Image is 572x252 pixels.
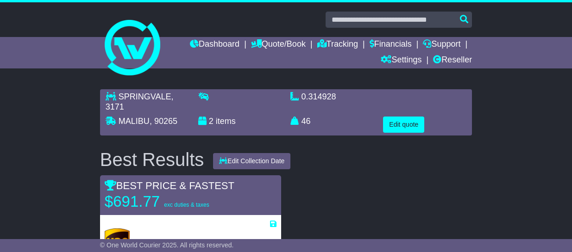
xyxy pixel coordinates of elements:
[381,53,421,68] a: Settings
[383,117,424,133] button: Edit quote
[213,153,290,169] button: Edit Collection Date
[423,37,460,53] a: Support
[317,37,358,53] a: Tracking
[119,117,150,126] span: MALIBU
[105,180,234,191] span: BEST PRICE & FASTEST
[251,37,306,53] a: Quote/Book
[164,202,209,208] span: exc duties & taxes
[105,192,220,211] p: $691.77
[433,53,472,68] a: Reseller
[209,117,214,126] span: 2
[95,149,209,170] div: Best Results
[150,117,177,126] span: , 90265
[216,117,236,126] span: items
[302,117,311,126] span: 46
[119,92,171,101] span: SPRINGVALE
[106,92,174,111] span: , 3171
[190,37,239,53] a: Dashboard
[100,241,234,249] span: © One World Courier 2025. All rights reserved.
[370,37,412,53] a: Financials
[302,92,336,101] span: 0.314928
